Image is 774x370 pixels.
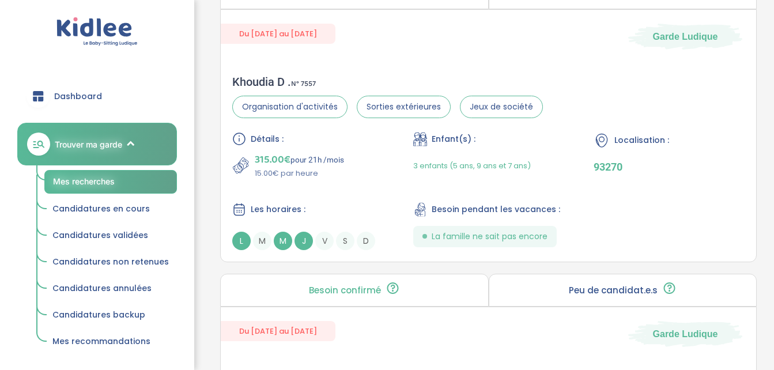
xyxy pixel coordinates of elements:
[309,286,381,295] p: Besoin confirmé
[52,229,148,241] span: Candidatures validées
[52,335,150,347] span: Mes recommandations
[291,78,316,90] span: N° 7557
[255,168,344,179] p: 15.00€ par heure
[295,232,313,250] span: J
[251,133,284,145] span: Détails :
[432,231,548,243] span: La famille ne sait pas encore
[44,251,177,273] a: Candidatures non retenues
[432,133,475,145] span: Enfant(s) :
[52,203,150,214] span: Candidatures en cours
[221,321,335,341] span: Du [DATE] au [DATE]
[232,232,251,250] span: L
[56,17,138,47] img: logo.svg
[44,198,177,220] a: Candidatures en cours
[52,282,152,294] span: Candidatures annulées
[357,232,375,250] span: D
[594,161,745,173] p: 93270
[315,232,334,250] span: V
[52,256,169,267] span: Candidatures non retenues
[52,309,145,320] span: Candidatures backup
[44,331,177,353] a: Mes recommandations
[253,232,271,250] span: M
[274,232,292,250] span: M
[255,152,290,168] span: 315.00€
[44,225,177,247] a: Candidatures validées
[653,30,718,43] span: Garde Ludique
[54,90,102,103] span: Dashboard
[357,96,451,118] span: Sorties extérieures
[55,138,122,150] span: Trouver ma garde
[413,160,531,171] span: 3 enfants (5 ans, 9 ans et 7 ans)
[17,75,177,117] a: Dashboard
[432,203,560,216] span: Besoin pendant les vacances :
[255,152,344,168] p: pour 21h /mois
[221,24,335,44] span: Du [DATE] au [DATE]
[232,96,348,118] span: Organisation d'activités
[44,278,177,300] a: Candidatures annulées
[44,170,177,194] a: Mes recherches
[251,203,305,216] span: Les horaires :
[53,176,115,186] span: Mes recherches
[460,96,543,118] span: Jeux de société
[232,75,543,89] div: Khoudia D .
[17,123,177,165] a: Trouver ma garde
[569,286,658,295] p: Peu de candidat.e.s
[653,327,718,340] span: Garde Ludique
[44,304,177,326] a: Candidatures backup
[614,134,669,146] span: Localisation :
[336,232,354,250] span: S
